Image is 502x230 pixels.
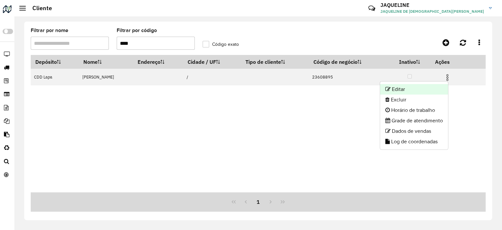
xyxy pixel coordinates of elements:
th: Cidade / UF [183,55,241,69]
li: Horário de trabalho [380,105,448,115]
th: Nome [79,55,133,69]
td: 23608895 [309,69,389,85]
label: Filtrar por nome [31,27,68,34]
th: Endereço [133,55,183,69]
li: Grade de atendimento [380,115,448,126]
label: Código exato [203,41,239,48]
label: Filtrar por código [117,27,157,34]
td: / [183,69,241,85]
td: [PERSON_NAME] [79,69,133,85]
th: Inativo [389,55,430,69]
th: Ações [430,55,470,69]
td: CDD Lapa [31,69,79,85]
li: Dados de vendas [380,126,448,136]
h2: Cliente [26,5,52,12]
th: Depósito [31,55,79,69]
h3: JAQUELINE [380,2,484,8]
li: Editar [380,84,448,95]
span: JAQUELINE DE [DEMOGRAPHIC_DATA][PERSON_NAME] [380,9,484,14]
th: Código de negócio [309,55,389,69]
a: Contato Rápido [365,1,379,15]
button: 1 [252,196,264,208]
li: Excluir [380,95,448,105]
li: Log de coordenadas [380,136,448,147]
th: Tipo de cliente [241,55,309,69]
